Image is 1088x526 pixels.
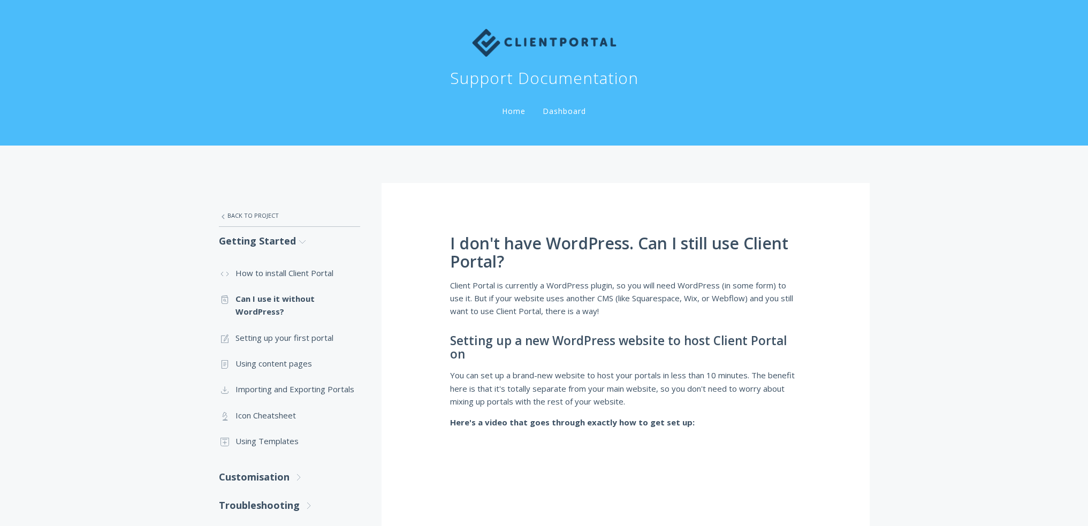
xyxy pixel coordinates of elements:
strong: Here's a video that goes through exactly how to get set up: [450,417,695,428]
a: Using content pages [219,350,360,376]
a: How to install Client Portal [219,260,360,286]
h3: Setting up a new WordPress website to host Client Portal on [450,334,801,361]
a: Home [500,106,528,116]
a: Customisation [219,463,360,491]
a: Back to Project [219,204,360,227]
a: Can I use it without WordPress? [219,286,360,325]
p: You can set up a brand-new website to host your portals in less than 10 minutes. The benefit here... [450,369,801,408]
a: Dashboard [541,106,588,116]
a: Troubleshooting [219,491,360,520]
a: Setting up your first portal [219,325,360,350]
a: Icon Cheatsheet [219,402,360,428]
h1: I don't have WordPress. Can I still use Client Portal? [450,234,801,271]
h1: Support Documentation [450,67,638,89]
a: Importing and Exporting Portals [219,376,360,402]
a: Using Templates [219,428,360,454]
p: Client Portal is currently a WordPress plugin, so you will need WordPress (in some form) to use i... [450,279,801,318]
a: Getting Started [219,227,360,255]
